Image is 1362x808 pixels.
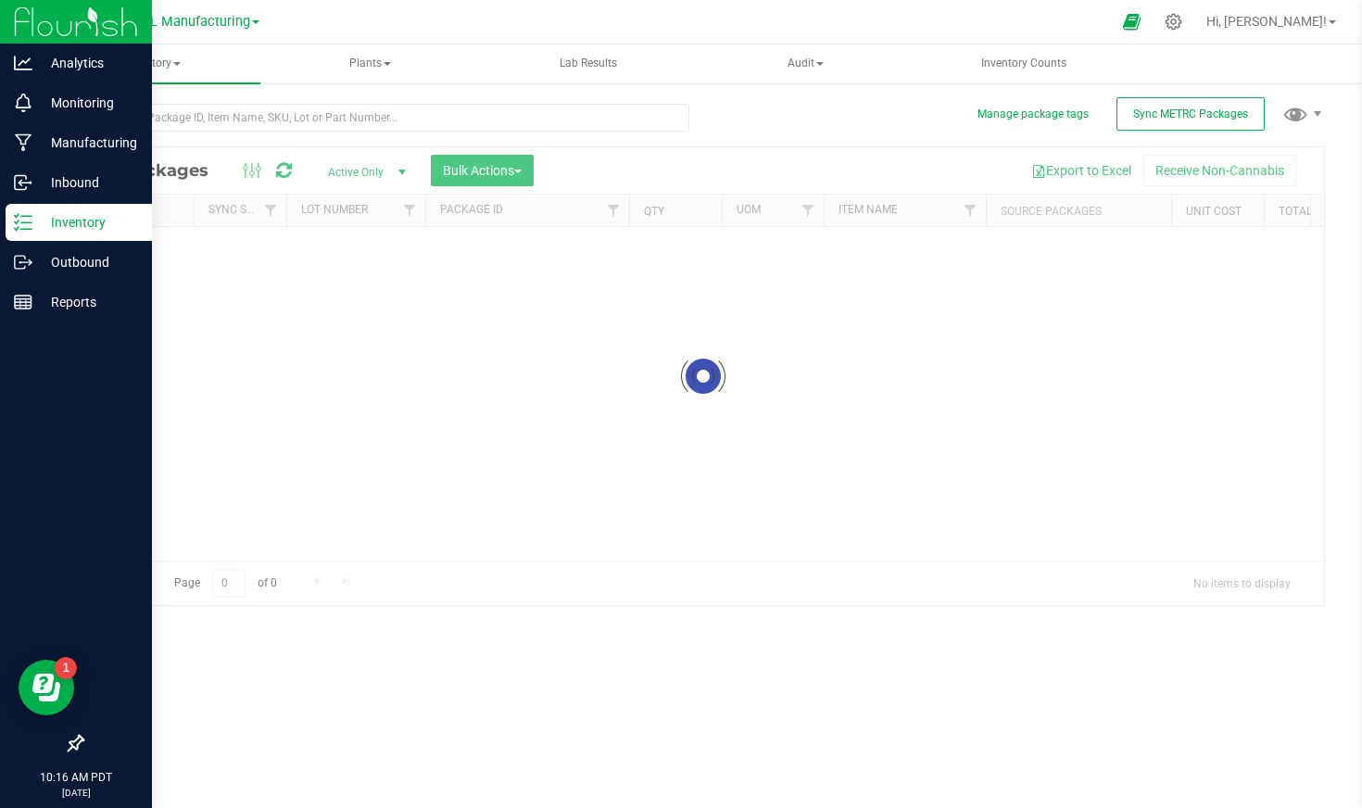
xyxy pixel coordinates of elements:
[14,133,32,152] inline-svg: Manufacturing
[699,45,913,82] span: Audit
[14,213,32,232] inline-svg: Inventory
[14,173,32,192] inline-svg: Inbound
[956,56,1091,71] span: Inventory Counts
[120,14,250,30] span: LEVEL Manufacturing
[977,107,1089,122] button: Manage package tags
[19,660,74,715] iframe: Resource center
[1111,4,1153,40] span: Open Ecommerce Menu
[263,45,477,82] span: Plants
[915,44,1131,83] a: Inventory Counts
[14,293,32,311] inline-svg: Reports
[44,44,260,83] a: Inventory
[55,657,77,679] iframe: Resource center unread badge
[535,56,642,71] span: Lab Results
[8,786,144,800] p: [DATE]
[262,44,478,83] a: Plants
[32,171,144,194] p: Inbound
[8,769,144,786] p: 10:16 AM PDT
[1206,14,1327,29] span: Hi, [PERSON_NAME]!
[1116,97,1265,131] button: Sync METRC Packages
[14,94,32,112] inline-svg: Monitoring
[32,251,144,273] p: Outbound
[32,132,144,154] p: Manufacturing
[32,211,144,234] p: Inventory
[14,253,32,271] inline-svg: Outbound
[32,52,144,74] p: Analytics
[1133,107,1248,120] span: Sync METRC Packages
[1162,13,1185,31] div: Manage settings
[14,54,32,72] inline-svg: Analytics
[480,44,696,83] a: Lab Results
[82,104,689,132] input: Search Package ID, Item Name, SKU, Lot or Part Number...
[32,291,144,313] p: Reports
[32,92,144,114] p: Monitoring
[698,44,914,83] a: Audit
